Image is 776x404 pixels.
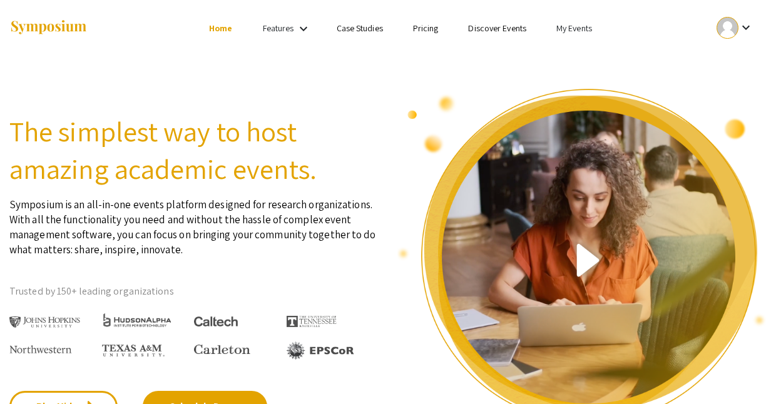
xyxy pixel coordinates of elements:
[9,113,379,188] h2: The simplest way to host amazing academic events.
[413,23,439,34] a: Pricing
[9,282,379,301] p: Trusted by 150+ leading organizations
[9,345,72,353] img: Northwestern
[9,188,379,257] p: Symposium is an all-in-one events platform designed for research organizations. With all the func...
[209,23,232,34] a: Home
[556,23,592,34] a: My Events
[296,21,311,36] mat-icon: Expand Features list
[9,316,80,328] img: Johns Hopkins University
[102,345,165,357] img: Texas A&M University
[337,23,383,34] a: Case Studies
[287,341,355,360] img: EPSCOR
[263,23,294,34] a: Features
[9,19,88,36] img: Symposium by ForagerOne
[287,316,337,327] img: The University of Tennessee
[703,14,767,42] button: Expand account dropdown
[194,316,238,327] img: Caltech
[102,313,173,327] img: HudsonAlpha
[738,20,753,35] mat-icon: Expand account dropdown
[194,345,250,355] img: Carleton
[468,23,526,34] a: Discover Events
